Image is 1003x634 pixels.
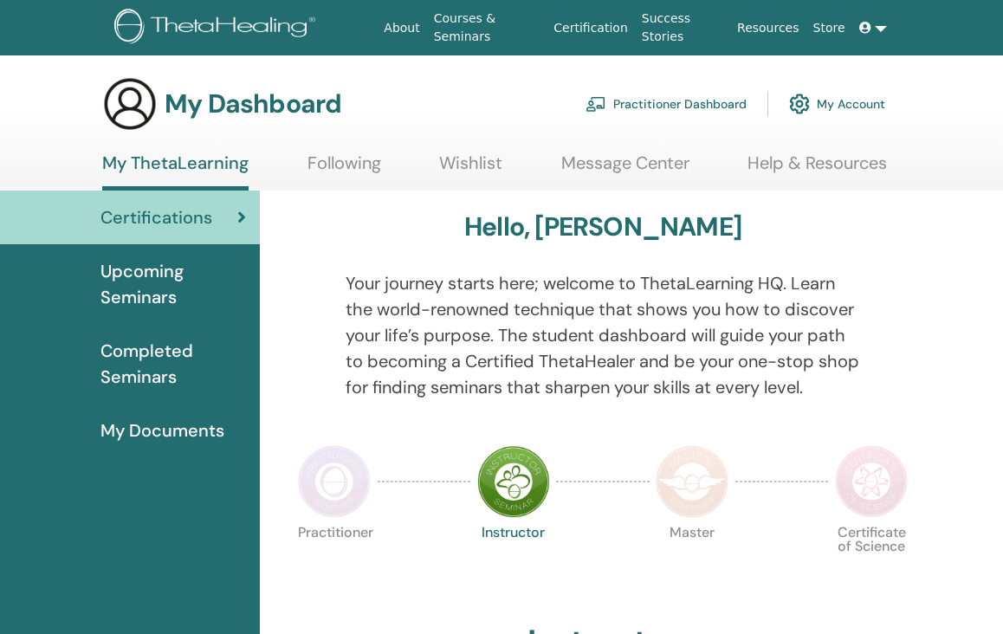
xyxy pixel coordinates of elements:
[439,152,502,186] a: Wishlist
[477,526,550,598] p: Instructor
[464,211,741,243] h3: Hello, [PERSON_NAME]
[100,258,246,310] span: Upcoming Seminars
[346,270,861,400] p: Your journey starts here; welcome to ThetaLearning HQ. Learn the world-renowned technique that sh...
[561,152,689,186] a: Message Center
[100,417,224,443] span: My Documents
[102,152,249,191] a: My ThetaLearning
[298,526,371,598] p: Practitioner
[307,152,381,186] a: Following
[656,526,728,598] p: Master
[114,9,321,48] img: logo.png
[427,3,547,53] a: Courses & Seminars
[747,152,887,186] a: Help & Resources
[165,88,341,120] h3: My Dashboard
[656,445,728,518] img: Master
[377,12,426,44] a: About
[789,89,810,119] img: cog.svg
[586,96,606,112] img: chalkboard-teacher.svg
[635,3,730,53] a: Success Stories
[547,12,634,44] a: Certification
[835,445,908,518] img: Certificate of Science
[477,445,550,518] img: Instructor
[789,85,885,123] a: My Account
[730,12,806,44] a: Resources
[100,204,212,230] span: Certifications
[298,445,371,518] img: Practitioner
[835,526,908,598] p: Certificate of Science
[806,12,852,44] a: Store
[102,76,158,132] img: generic-user-icon.jpg
[100,338,246,390] span: Completed Seminars
[586,85,747,123] a: Practitioner Dashboard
